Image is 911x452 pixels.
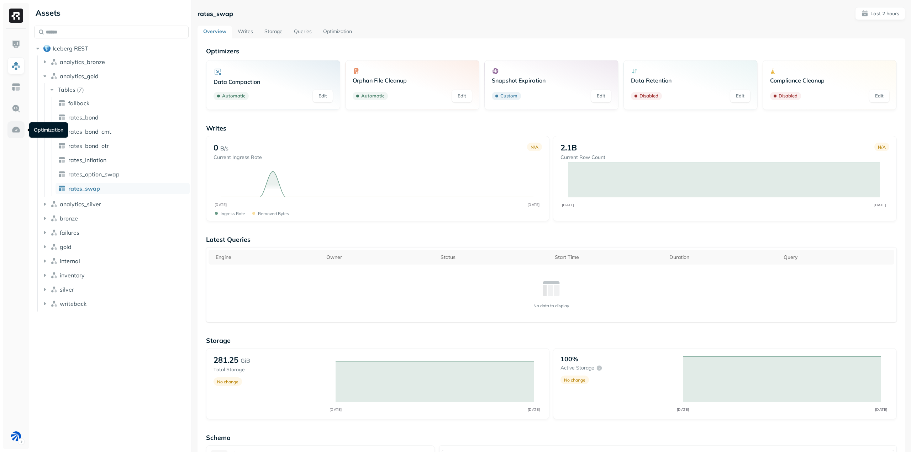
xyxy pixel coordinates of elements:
[51,286,58,293] img: namespace
[58,142,65,149] img: table
[500,92,517,100] p: Custom
[784,254,891,261] div: Query
[258,211,289,216] p: Removed bytes
[206,434,897,442] p: Schema
[56,183,190,194] a: rates_swap
[41,298,189,309] button: writeback
[560,365,594,371] p: Active storage
[875,407,887,412] tspan: [DATE]
[68,171,120,178] span: rates_option_swap
[41,227,189,238] button: failures
[878,144,886,150] p: N/A
[51,229,58,236] img: namespace
[58,185,65,192] img: table
[51,73,58,80] img: namespace
[259,26,288,38] a: Storage
[60,243,72,250] span: gold
[41,213,189,224] button: bronze
[326,254,433,261] div: Owner
[60,272,85,279] span: inventory
[56,169,190,180] a: rates_option_swap
[492,77,611,84] p: Snapshot Expiration
[11,125,21,134] img: Optimization
[531,144,538,150] p: N/A
[60,58,105,65] span: analytics_bronze
[317,26,358,38] a: Optimization
[591,90,611,102] a: Edit
[41,70,189,82] button: analytics_gold
[29,122,68,138] div: Optimization
[533,303,569,308] p: No data to display
[60,215,78,222] span: bronze
[560,355,578,363] p: 100%
[51,272,58,279] img: namespace
[77,86,84,93] p: ( 7 )
[34,43,189,54] button: Iceberg REST
[441,254,548,261] div: Status
[68,128,111,135] span: rates_bond_cmt
[9,9,23,23] img: Ryft
[60,257,80,265] span: internal
[222,92,245,100] p: Automatic
[527,202,539,207] tspan: [DATE]
[51,243,58,250] img: namespace
[214,154,262,161] p: Current Ingress Rate
[51,58,58,65] img: namespace
[48,84,189,95] button: Tables(7)
[214,355,238,365] p: 281.25
[68,156,106,164] span: rates_inflation
[11,83,21,92] img: Asset Explorer
[330,407,342,412] tspan: [DATE]
[58,171,65,178] img: table
[676,407,689,412] tspan: [DATE]
[58,86,75,93] span: Tables
[214,366,328,373] p: Total Storage
[41,270,189,281] button: inventory
[53,45,88,52] span: Iceberg REST
[288,26,317,38] a: Queries
[560,143,577,153] p: 2.1B
[11,61,21,70] img: Assets
[11,431,21,441] img: BAM
[206,47,897,55] p: Optimizers
[60,300,86,307] span: writeback
[60,286,74,293] span: silver
[34,7,189,18] div: Assets
[51,257,58,265] img: namespace
[770,77,889,84] p: Compliance Cleanup
[198,10,233,18] p: rates_swap
[241,356,250,365] p: GiB
[58,114,65,121] img: table
[51,215,58,222] img: namespace
[11,40,21,49] img: Dashboard
[68,100,89,107] span: fallback
[562,203,574,207] tspan: [DATE]
[41,56,189,68] button: analytics_bronze
[564,377,585,383] p: No change
[60,73,99,80] span: analytics_gold
[68,114,99,121] span: rates_bond
[214,143,218,153] p: 0
[217,379,238,384] p: No change
[68,185,100,192] span: rates_swap
[353,77,472,84] p: Orphan File Cleanup
[313,90,333,102] a: Edit
[206,235,897,244] p: Latest Queries
[361,92,384,100] p: Automatic
[779,92,797,100] p: Disabled
[51,300,58,307] img: namespace
[555,254,662,261] div: Start Time
[631,77,750,84] p: Data Retention
[452,90,472,102] a: Edit
[560,154,605,161] p: Current Row Count
[220,144,228,153] p: B/s
[874,203,886,207] tspan: [DATE]
[730,90,750,102] a: Edit
[51,201,58,208] img: namespace
[214,78,333,85] p: Data Compaction
[221,211,245,216] p: Ingress Rate
[232,26,259,38] a: Writes
[56,154,190,166] a: rates_inflation
[58,100,65,107] img: table
[41,255,189,267] button: internal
